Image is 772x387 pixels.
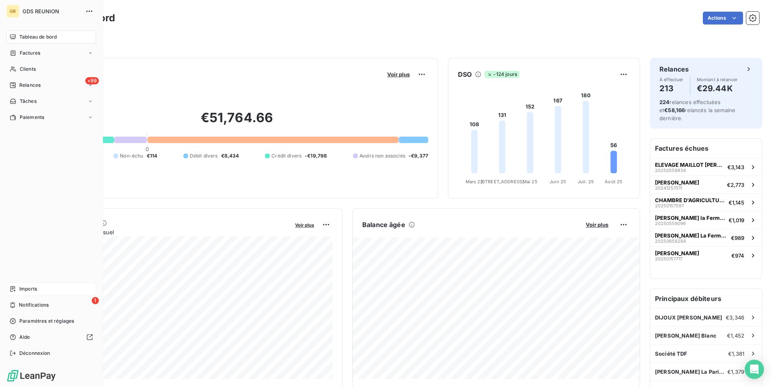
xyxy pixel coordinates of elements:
[655,221,686,226] span: 20250559096
[605,179,622,184] tspan: Août 25
[20,66,36,73] span: Clients
[655,232,728,239] span: [PERSON_NAME] La Ferme du Bonheur
[45,228,289,236] span: Chiffre d'affaires mensuel
[729,199,744,206] span: €1,145
[659,64,689,74] h6: Relances
[655,215,725,221] span: [PERSON_NAME] la Ferme du Coin Tranquil
[550,179,566,184] tspan: Juin 25
[655,256,682,261] span: 20250157717
[726,314,744,321] span: €3,346
[659,99,669,105] span: 224
[655,332,717,339] span: [PERSON_NAME] Blanc
[293,221,316,228] button: Voir plus
[655,239,686,244] span: 20250659284
[727,164,744,170] span: €3,143
[271,152,302,160] span: Crédit divers
[659,82,684,95] h4: 213
[6,63,96,76] a: Clients
[6,331,96,344] a: Aide
[466,179,483,184] tspan: Mars 25
[6,283,96,295] a: Imports
[655,186,682,190] span: 20241257511
[120,152,143,160] span: Non-échu
[359,152,405,160] span: Avoirs non associés
[650,139,762,158] h6: Factures échues
[728,350,744,357] span: €1,381
[655,179,699,186] span: [PERSON_NAME]
[650,211,762,229] button: [PERSON_NAME] la Ferme du Coin Tranquil20250559096€1,019
[731,235,744,241] span: €989
[650,289,762,308] h6: Principaux débiteurs
[650,158,762,176] button: ELEVAGE MAILLOT [PERSON_NAME]20250558834€3,143
[19,334,30,341] span: Aide
[6,111,96,124] a: Paiements
[6,5,19,18] div: GR
[523,179,538,184] tspan: Mai 25
[480,179,524,184] tspan: [STREET_ADDRESS]
[578,179,594,184] tspan: Juil. 25
[23,8,80,14] span: GDS REUNION
[583,221,611,228] button: Voir plus
[19,350,50,357] span: Déconnexion
[295,222,314,228] span: Voir plus
[45,110,428,134] h2: €51,764.66
[19,285,37,293] span: Imports
[385,71,412,78] button: Voir plus
[190,152,218,160] span: Débit divers
[221,152,239,160] span: €8,434
[655,250,699,256] span: [PERSON_NAME]
[20,98,37,105] span: Tâches
[6,31,96,43] a: Tableau de bord
[650,229,762,246] button: [PERSON_NAME] La Ferme du Bonheur20250659284€989
[6,95,96,108] a: Tâches
[650,246,762,264] button: [PERSON_NAME]20250157717€974
[19,301,49,309] span: Notifications
[147,152,158,160] span: €114
[20,49,40,57] span: Factures
[387,71,410,78] span: Voir plus
[745,360,764,379] div: Open Intercom Messenger
[729,217,744,223] span: €1,019
[485,71,519,78] span: -124 jours
[146,146,149,152] span: 0
[85,77,99,84] span: +99
[664,107,685,113] span: €58,166
[92,297,99,304] span: 1
[727,182,744,188] span: €2,773
[655,203,684,208] span: 20250157597
[650,193,762,211] button: CHAMBRE D'AGRICULTURE DE LA RE20250157597€1,145
[409,152,428,160] span: -€9,377
[655,350,688,357] span: Société TDF
[20,114,44,121] span: Paiements
[19,82,41,89] span: Relances
[659,99,735,121] span: relances effectuées et relancés la semaine dernière.
[6,315,96,328] a: Paramètres et réglages
[727,369,744,375] span: €1,379
[6,47,96,59] a: Factures
[655,369,727,375] span: [PERSON_NAME] La Parinta (VINDASSIN Gab
[586,221,608,228] span: Voir plus
[697,82,738,95] h4: €29.44K
[305,152,327,160] span: -€19,798
[731,252,744,259] span: €974
[655,197,725,203] span: CHAMBRE D'AGRICULTURE DE LA RE
[703,12,743,25] button: Actions
[458,70,472,79] h6: DSO
[655,168,686,173] span: 20250558834
[727,332,744,339] span: €1,452
[697,77,738,82] span: Montant à relancer
[659,77,684,82] span: À effectuer
[6,79,96,92] a: +99Relances
[655,314,722,321] span: DIJOUX [PERSON_NAME]
[650,176,762,193] button: [PERSON_NAME]20241257511€2,773
[655,162,724,168] span: ELEVAGE MAILLOT [PERSON_NAME]
[6,369,56,382] img: Logo LeanPay
[19,317,74,325] span: Paramètres et réglages
[19,33,57,41] span: Tableau de bord
[362,220,405,229] h6: Balance âgée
